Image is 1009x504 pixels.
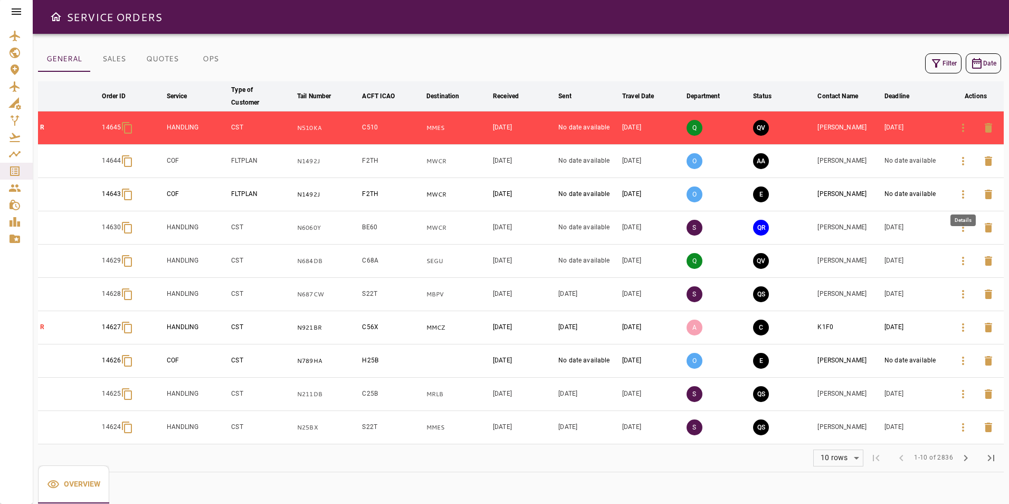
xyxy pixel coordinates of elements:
button: Details [950,415,976,440]
span: Received [493,90,532,102]
p: 14645 [102,123,121,132]
div: basic tabs example [38,465,109,503]
td: HANDLING [165,245,230,278]
td: [DATE] [491,411,556,444]
td: [PERSON_NAME] [815,344,882,378]
button: GENERAL [38,46,90,72]
button: Overview [38,465,109,503]
td: [DATE] [491,378,556,411]
div: Deadline [884,90,909,102]
p: S [687,419,702,435]
td: [DATE] [882,378,948,411]
p: MBPV [426,290,489,299]
div: Type of Customer [231,83,279,109]
td: [PERSON_NAME] [815,245,882,278]
td: S22T [360,411,424,444]
p: 14644 [102,156,121,165]
span: Status [753,90,785,102]
td: CST [229,111,295,145]
td: No date available [556,111,620,145]
button: QUOTE SENT [753,419,769,435]
button: QUOTE REQUESTED [753,220,769,236]
button: AWAITING ASSIGNMENT [753,153,769,169]
td: CST [229,278,295,311]
td: [PERSON_NAME] [815,111,882,145]
button: Details [950,282,976,307]
td: FLTPLAN [229,178,295,211]
td: C510 [360,111,424,145]
td: C56X [360,311,424,344]
td: No date available [882,145,948,178]
div: 10 rows [814,450,863,466]
td: [PERSON_NAME] [815,411,882,444]
p: N510KA [297,124,358,133]
td: [DATE] [556,311,620,344]
td: [DATE] [491,311,556,344]
td: No date available [556,178,620,211]
div: ACFT ICAO [362,90,395,102]
span: ACFT ICAO [362,90,408,102]
button: Details [950,215,976,240]
span: Last Page [978,445,1004,471]
td: [DATE] [491,211,556,245]
td: [DATE] [620,311,684,344]
button: Delete [976,148,1001,174]
span: Deadline [884,90,923,102]
td: No date available [556,211,620,245]
button: Open drawer [45,6,66,27]
td: F2TH [360,145,424,178]
button: EXECUTION [753,353,769,369]
td: [DATE] [882,245,948,278]
td: CST [229,378,295,411]
td: HANDLING [165,211,230,245]
button: Delete [976,381,1001,407]
td: HANDLING [165,278,230,311]
button: QUOTES [138,46,187,72]
td: [DATE] [882,311,948,344]
td: CST [229,311,295,344]
td: HANDLING [165,411,230,444]
td: H25B [360,344,424,378]
span: Destination [426,90,473,102]
button: Delete [976,315,1001,340]
td: [DATE] [620,344,684,378]
button: Delete [976,248,1001,274]
span: First Page [863,445,889,471]
p: 14625 [102,389,121,398]
button: QUOTE SENT [753,386,769,402]
td: [PERSON_NAME] [815,145,882,178]
td: [DATE] [620,411,684,444]
span: Tail Number [297,90,345,102]
span: Contact Name [817,90,872,102]
td: [DATE] [882,111,948,145]
p: 14643 [102,190,121,199]
td: No date available [556,344,620,378]
span: Type of Customer [231,83,293,109]
p: N211DB [297,390,358,399]
p: N684DB [297,257,358,266]
td: [DATE] [620,378,684,411]
td: C68A [360,245,424,278]
td: [PERSON_NAME] [815,378,882,411]
div: basic tabs example [38,46,234,72]
td: K1F0 [815,311,882,344]
button: SALES [90,46,138,72]
div: Sent [558,90,572,102]
button: Delete [976,282,1001,307]
td: COF [165,344,230,378]
p: Q [687,120,702,136]
p: MWCR [426,223,489,232]
span: Sent [558,90,585,102]
div: 10 rows [818,453,850,462]
p: N687CW [297,290,358,299]
p: N1492J [297,157,358,166]
button: Delete [976,115,1001,141]
td: No date available [882,344,948,378]
td: CST [229,245,295,278]
td: [DATE] [620,211,684,245]
td: [DATE] [620,245,684,278]
p: MWCR [426,157,489,166]
span: Travel Date [622,90,668,102]
p: MWCR [426,190,489,199]
button: CLOSED [753,320,769,335]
